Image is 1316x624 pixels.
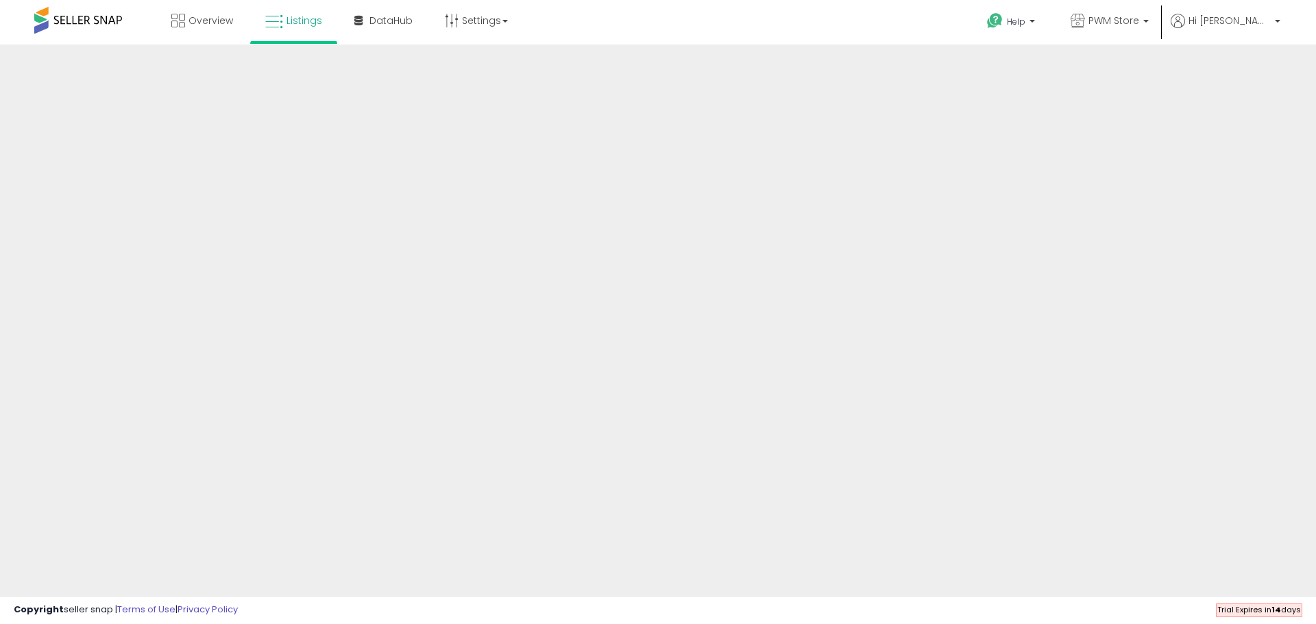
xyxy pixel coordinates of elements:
[986,12,1003,29] i: Get Help
[14,603,238,616] div: seller snap | |
[1088,14,1139,27] span: PWM Store
[1217,604,1301,615] span: Trial Expires in days
[1007,16,1025,27] span: Help
[369,14,413,27] span: DataHub
[117,603,175,616] a: Terms of Use
[1271,604,1281,615] b: 14
[287,14,322,27] span: Listings
[178,603,238,616] a: Privacy Policy
[1171,14,1280,45] a: Hi [PERSON_NAME]
[976,2,1049,45] a: Help
[188,14,233,27] span: Overview
[14,603,64,616] strong: Copyright
[1189,14,1271,27] span: Hi [PERSON_NAME]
